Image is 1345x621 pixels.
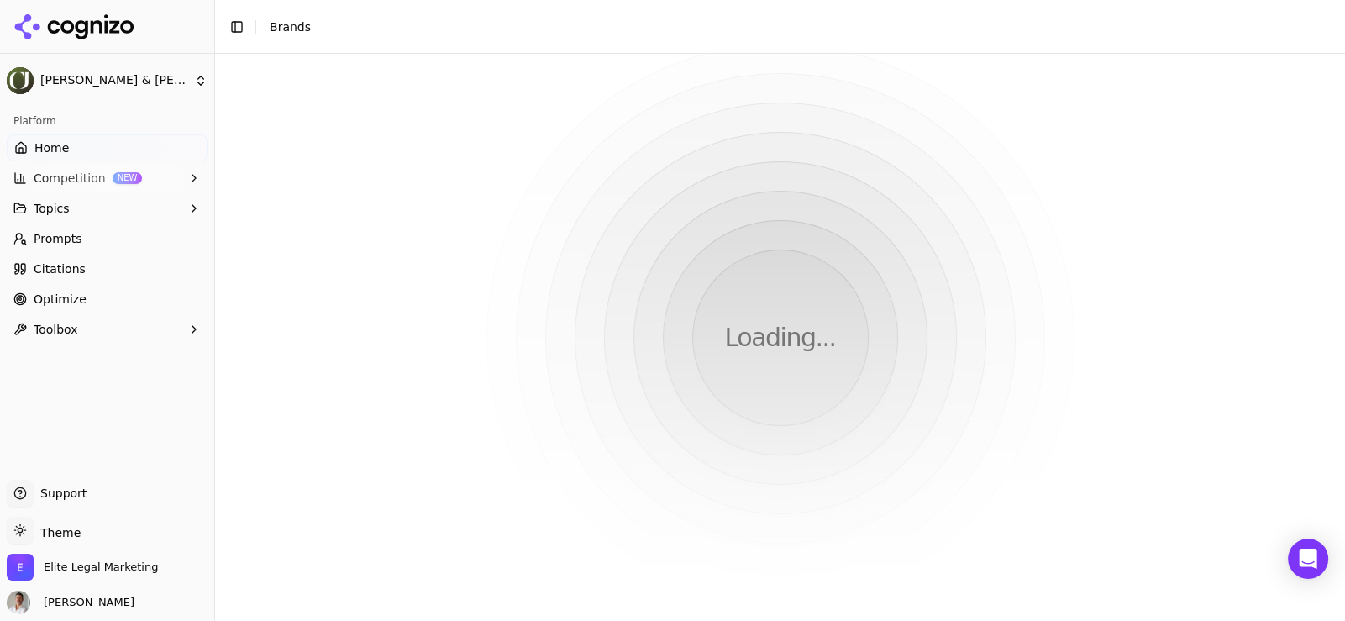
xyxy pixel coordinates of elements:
[34,200,70,217] span: Topics
[270,18,311,35] nav: breadcrumb
[7,554,34,581] img: Elite Legal Marketing
[34,485,87,502] span: Support
[113,172,143,184] span: NEW
[7,134,208,161] a: Home
[7,67,34,94] img: Cohen & Jaffe
[1288,539,1328,579] div: Open Intercom Messenger
[7,255,208,282] a: Citations
[7,286,208,313] a: Optimize
[7,225,208,252] a: Prompts
[7,195,208,222] button: Topics
[270,20,311,34] span: Brands
[40,73,187,88] span: [PERSON_NAME] & [PERSON_NAME]
[7,591,30,614] img: Eric Bersano
[34,291,87,308] span: Optimize
[34,526,81,539] span: Theme
[7,591,134,614] button: Open user button
[7,108,208,134] div: Platform
[34,230,82,247] span: Prompts
[34,321,78,338] span: Toolbox
[37,595,134,610] span: [PERSON_NAME]
[7,165,208,192] button: CompetitionNEW
[34,170,106,187] span: Competition
[44,560,158,575] span: Elite Legal Marketing
[34,261,86,277] span: Citations
[7,554,158,581] button: Open organization switcher
[34,139,69,156] span: Home
[7,316,208,343] button: Toolbox
[725,323,836,353] p: Loading...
